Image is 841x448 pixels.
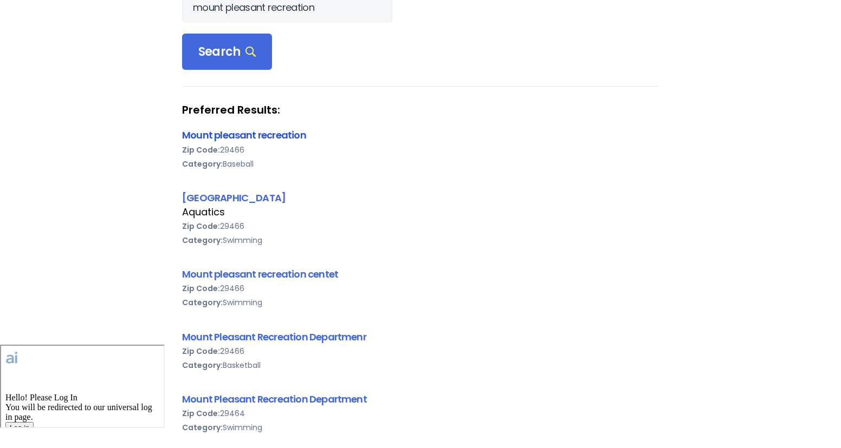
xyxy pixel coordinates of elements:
div: 29464 [182,406,659,420]
b: Category: [182,422,223,433]
a: Mount pleasant recreation [182,128,306,142]
div: Mount Pleasant Recreation Department [182,392,659,406]
a: Mount pleasant recreation centet [182,267,338,281]
a: Mount Pleasant Recreation Departmenr [182,330,366,344]
div: 29466 [182,344,659,358]
b: Zip Code: [182,408,220,419]
div: Mount pleasant recreation [182,128,659,142]
div: Hello! Please Log In [4,47,158,57]
div: Swimming [182,295,659,309]
strong: Preferred Results: [182,103,659,117]
b: Category: [182,360,223,371]
div: Swimming [182,420,659,434]
a: Mount Pleasant Recreation Department [182,392,367,406]
div: [GEOGRAPHIC_DATA] [182,190,659,205]
div: 29466 [182,143,659,157]
div: 29466 [182,281,659,295]
div: Aquatics [182,205,659,219]
div: Baseball [182,157,659,171]
b: Zip Code: [182,346,220,357]
img: logo [4,4,79,18]
div: 29466 [182,219,659,233]
div: Basketball [182,358,659,372]
span: Search [198,44,256,60]
b: Zip Code: [182,144,220,155]
button: Log in [4,76,33,88]
div: Mount pleasant recreation centet [182,267,659,281]
b: Category: [182,235,223,246]
b: Category: [182,297,223,308]
a: [GEOGRAPHIC_DATA] [182,191,286,205]
b: Category: [182,159,223,169]
b: Zip Code: [182,221,220,232]
a: Log in [4,77,33,86]
b: Zip Code: [182,283,220,294]
div: Search [182,34,272,70]
div: Swimming [182,233,659,247]
div: You will be redirected to our universal log in page. [4,57,158,76]
div: Mount Pleasant Recreation Departmenr [182,330,659,344]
